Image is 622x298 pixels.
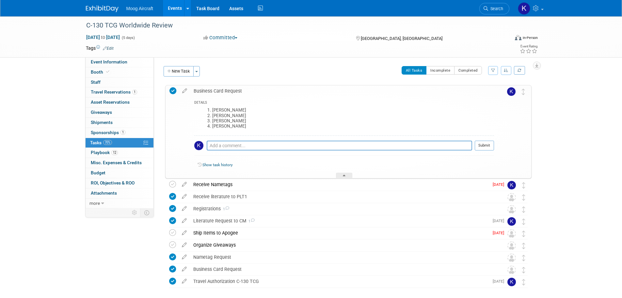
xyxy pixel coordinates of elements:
span: [DATE] [DATE] [86,34,120,40]
span: ROI, Objectives & ROO [91,180,135,185]
span: [DATE] [493,231,507,235]
img: Unassigned [507,193,516,202]
i: Move task [522,219,525,225]
span: 1 [132,90,137,95]
div: Business Card Request [190,264,494,275]
span: Budget [91,170,105,175]
div: In-Person [522,35,538,40]
i: Move task [522,255,525,261]
img: Kelsey Blackley [518,2,530,15]
div: DETAILS [194,100,494,106]
a: Booth [86,67,153,77]
span: to [100,35,106,40]
button: Committed [201,34,240,41]
li: [PERSON_NAME] [212,113,494,118]
span: Giveaways [91,110,112,115]
a: edit [179,194,190,200]
a: edit [179,266,190,272]
span: 1 [221,207,229,211]
span: (5 days) [121,36,135,40]
a: Sponsorships1 [86,128,153,138]
button: New Task [164,66,194,77]
span: Search [488,6,503,11]
div: Event Format [471,34,538,44]
a: Refresh [514,66,525,75]
i: Move task [522,206,525,213]
span: 1 [120,130,125,135]
img: Unassigned [507,266,516,274]
a: more [86,199,153,208]
img: Unassigned [507,229,516,238]
img: Format-Inperson.png [515,35,521,40]
div: Organize Giveaways [190,239,494,251]
span: Staff [91,79,101,85]
li: [PERSON_NAME] [212,108,494,113]
span: Event Information [91,59,127,64]
i: Move task [522,279,525,285]
span: Attachments [91,190,117,196]
a: edit [179,182,190,187]
button: Completed [454,66,482,75]
span: 12 [111,150,118,155]
a: edit [179,218,190,224]
span: Moog Aircraft [126,6,153,11]
td: Personalize Event Tab Strip [129,208,140,217]
img: Kelsey Blackley [194,141,203,150]
a: Travel Reservations1 [86,87,153,97]
div: Registrations [190,203,494,214]
a: edit [179,230,190,236]
span: Booth [91,69,111,75]
span: Tasks [90,140,112,145]
button: Incomplete [426,66,455,75]
span: 70% [103,140,112,145]
i: Move task [522,243,525,249]
span: [DATE] [493,219,507,223]
img: Unassigned [507,205,516,214]
span: Playbook [91,150,118,155]
a: Attachments [86,188,153,198]
span: Misc. Expenses & Credits [91,160,142,165]
span: Travel Reservations [91,89,137,95]
span: Sponsorships [91,130,125,135]
li: [PERSON_NAME] [212,124,494,129]
a: edit [179,254,190,260]
div: Ship Items to Apogee [190,227,489,238]
a: Playbook12 [86,148,153,158]
div: Nametag Request [190,252,494,263]
span: more [89,201,100,206]
a: Search [479,3,509,14]
a: Misc. Expenses & Credits [86,158,153,168]
a: edit [179,88,190,94]
img: Kelsey Blackley [507,217,516,226]
span: Asset Reservations [91,99,130,105]
a: Edit [103,46,114,51]
img: Kelsey Blackley [507,181,516,189]
i: Move task [522,231,525,237]
div: Literature Request to CM [190,215,489,226]
td: Tags [86,45,114,51]
a: ROI, Objectives & ROO [86,178,153,188]
a: Staff [86,78,153,87]
i: Move task [522,89,525,95]
div: Business Card Request [190,85,494,96]
span: [GEOGRAPHIC_DATA], [GEOGRAPHIC_DATA] [361,36,442,41]
a: edit [179,206,190,212]
span: [DATE] [493,279,507,284]
img: Unassigned [507,241,516,250]
li: [PERSON_NAME] [212,118,494,124]
img: Kay Bostaph [507,278,516,286]
a: edit [179,242,190,248]
button: All Tasks [402,66,427,75]
i: Booth reservation complete [106,70,109,74]
span: 1 [246,219,255,223]
a: Shipments [86,118,153,128]
a: Event Information [86,57,153,67]
span: [DATE] [493,182,507,187]
td: Toggle Event Tabs [140,208,153,217]
div: Travel Authorization C-130 TCG [190,276,489,287]
img: Unassigned [507,254,516,262]
img: Kelsey Blackley [507,87,516,96]
a: Giveaways [86,108,153,117]
a: Budget [86,168,153,178]
span: Shipments [91,120,113,125]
